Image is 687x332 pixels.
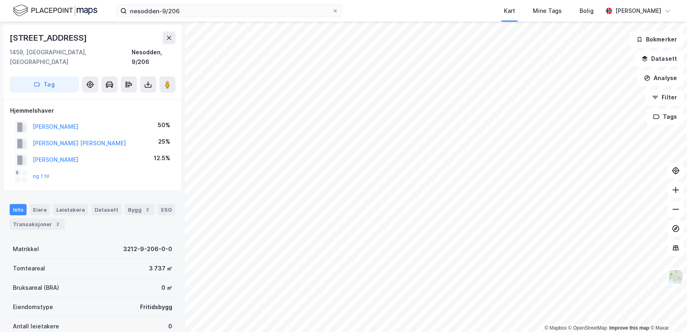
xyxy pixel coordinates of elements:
div: Bolig [580,6,594,16]
div: Datasett [91,204,122,215]
div: 2 [143,206,151,214]
div: Kart [504,6,515,16]
img: Z [668,269,683,285]
div: 1459, [GEOGRAPHIC_DATA], [GEOGRAPHIC_DATA] [10,47,132,67]
div: 0 ㎡ [161,283,172,293]
div: Kontrollprogram for chat [647,293,687,332]
div: Tomteareal [13,264,45,273]
div: Transaksjoner [10,219,65,230]
div: Info [10,204,27,215]
button: Filter [645,89,684,105]
img: logo.f888ab2527a4732fd821a326f86c7f29.svg [13,4,97,18]
div: 12.5% [154,153,170,163]
div: Antall leietakere [13,322,59,331]
div: Nesodden, 9/206 [132,47,175,67]
div: Hjemmelshaver [10,106,175,115]
button: Datasett [635,51,684,67]
a: Improve this map [609,325,649,331]
input: Søk på adresse, matrikkel, gårdeiere, leietakere eller personer [127,5,332,17]
div: 0 [168,322,172,331]
div: Mine Tags [533,6,562,16]
div: 3 737 ㎡ [149,264,172,273]
div: Fritidsbygg [140,302,172,312]
div: [STREET_ADDRESS] [10,31,89,44]
div: ESG [158,204,175,215]
div: Bygg [125,204,155,215]
iframe: Chat Widget [647,293,687,332]
div: [PERSON_NAME] [615,6,661,16]
div: Eiendomstype [13,302,53,312]
button: Bokmerker [629,31,684,47]
div: Bruksareal (BRA) [13,283,59,293]
div: Matrikkel [13,244,39,254]
a: OpenStreetMap [568,325,607,331]
div: 3212-9-206-0-0 [123,244,172,254]
div: Eiere [30,204,50,215]
button: Analyse [637,70,684,86]
div: 25% [158,137,170,146]
button: Tag [10,76,79,93]
div: Leietakere [53,204,88,215]
a: Mapbox [545,325,567,331]
div: 50% [158,120,170,130]
button: Tags [646,109,684,125]
div: 2 [54,220,62,228]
